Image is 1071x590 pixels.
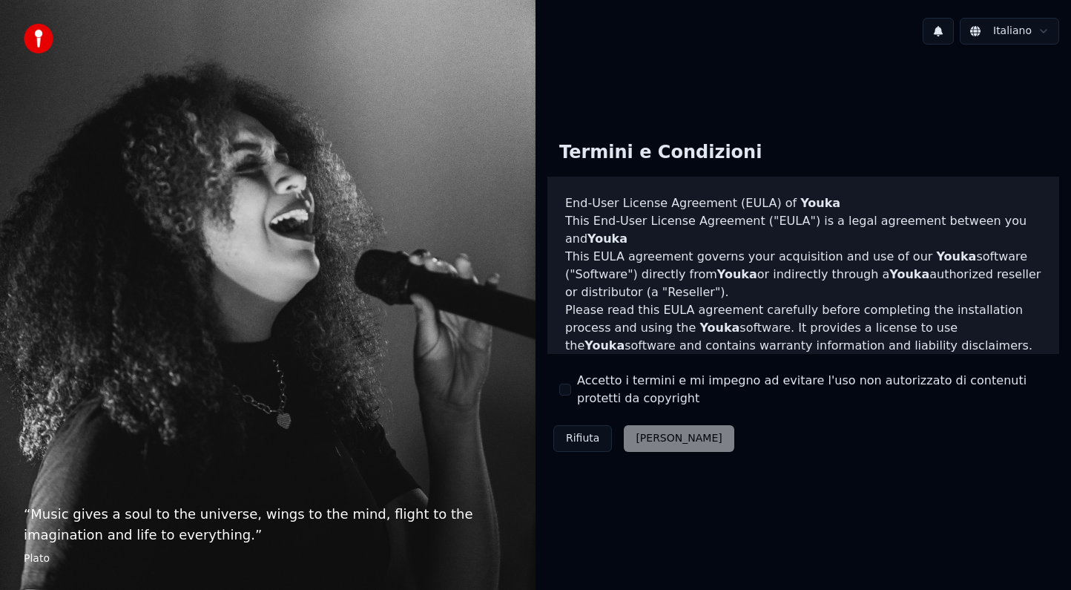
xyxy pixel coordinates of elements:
span: Youka [717,267,757,281]
p: This End-User License Agreement ("EULA") is a legal agreement between you and [565,212,1041,248]
span: Youka [800,196,840,210]
h3: End-User License Agreement (EULA) of [565,194,1041,212]
button: Rifiuta [553,425,612,452]
p: Please read this EULA agreement carefully before completing the installation process and using th... [565,301,1041,355]
span: Youka [587,232,627,246]
img: youka [24,24,53,53]
span: Youka [936,249,976,263]
span: Youka [889,267,929,281]
p: “ Music gives a soul to the universe, wings to the mind, flight to the imagination and life to ev... [24,504,512,545]
footer: Plato [24,551,512,566]
div: Termini e Condizioni [547,129,774,177]
label: Accetto i termini e mi impegno ad evitare l'uso non autorizzato di contenuti protetti da copyright [577,372,1047,407]
p: This EULA agreement governs your acquisition and use of our software ("Software") directly from o... [565,248,1041,301]
span: Youka [584,338,625,353]
span: Youka [699,321,739,335]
